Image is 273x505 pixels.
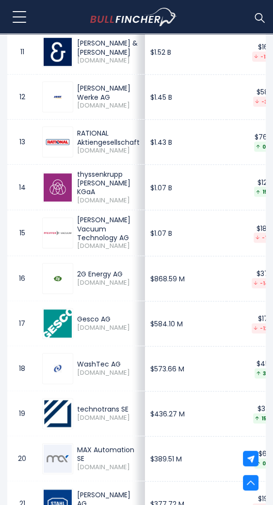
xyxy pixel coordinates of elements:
[77,197,140,205] span: [DOMAIN_NAME]
[90,8,177,26] img: Bullfincher logo
[77,170,140,197] div: thyssenkrupp [PERSON_NAME] KGaA
[7,391,37,436] td: 19
[7,120,37,165] td: 13
[44,173,72,201] img: NCH2.DE.png
[77,279,140,287] span: [DOMAIN_NAME]
[7,301,37,346] td: 17
[77,360,140,368] div: WashTec AG
[77,324,140,332] span: [DOMAIN_NAME]
[77,102,140,110] span: [DOMAIN_NAME]
[145,165,226,210] td: $1.07 B
[145,301,226,346] td: $584.10 M
[7,346,37,391] td: 18
[77,39,140,56] div: [PERSON_NAME] & [PERSON_NAME]
[77,405,140,413] div: technotrans SE
[145,256,226,301] td: $868.59 M
[7,256,37,301] td: 16
[44,128,72,156] img: RAA.DE.png
[7,210,37,256] td: 15
[145,436,226,481] td: $389.51 M
[77,215,140,242] div: [PERSON_NAME] Vacuum Technology AG
[77,445,140,463] div: MAX Automation SE
[145,30,226,75] td: $1.52 B
[54,93,62,101] img: JST.DE.png
[7,165,37,210] td: 14
[77,84,140,101] div: [PERSON_NAME] Werke AG
[145,120,226,165] td: $1.43 B
[77,315,140,323] div: Gesco AG
[44,38,72,66] img: SKB.DE.png
[77,57,140,65] span: [DOMAIN_NAME]
[145,391,226,436] td: $436.27 M
[77,129,140,146] div: RATIONAL Aktiengesellschaft
[7,436,37,481] td: 20
[77,463,140,472] span: [DOMAIN_NAME]
[77,242,140,250] span: [DOMAIN_NAME]
[77,270,140,278] div: 2G Energy AG
[54,365,62,372] img: WSU.DE.png
[77,147,140,155] span: [DOMAIN_NAME]
[145,346,226,391] td: $573.66 M
[7,30,37,75] td: 11
[44,444,72,473] img: MXHN.DE.png
[54,275,62,282] img: 2GB.DE.png
[145,210,226,256] td: $1.07 B
[145,75,226,120] td: $1.45 B
[77,414,140,422] span: [DOMAIN_NAME]
[44,309,72,337] img: GSC1.DE.png
[44,219,72,247] img: PFV.DE.png
[90,8,194,26] a: Go to homepage
[7,75,37,120] td: 12
[44,399,72,428] img: TTR1.DE.png
[77,369,140,377] span: [DOMAIN_NAME]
